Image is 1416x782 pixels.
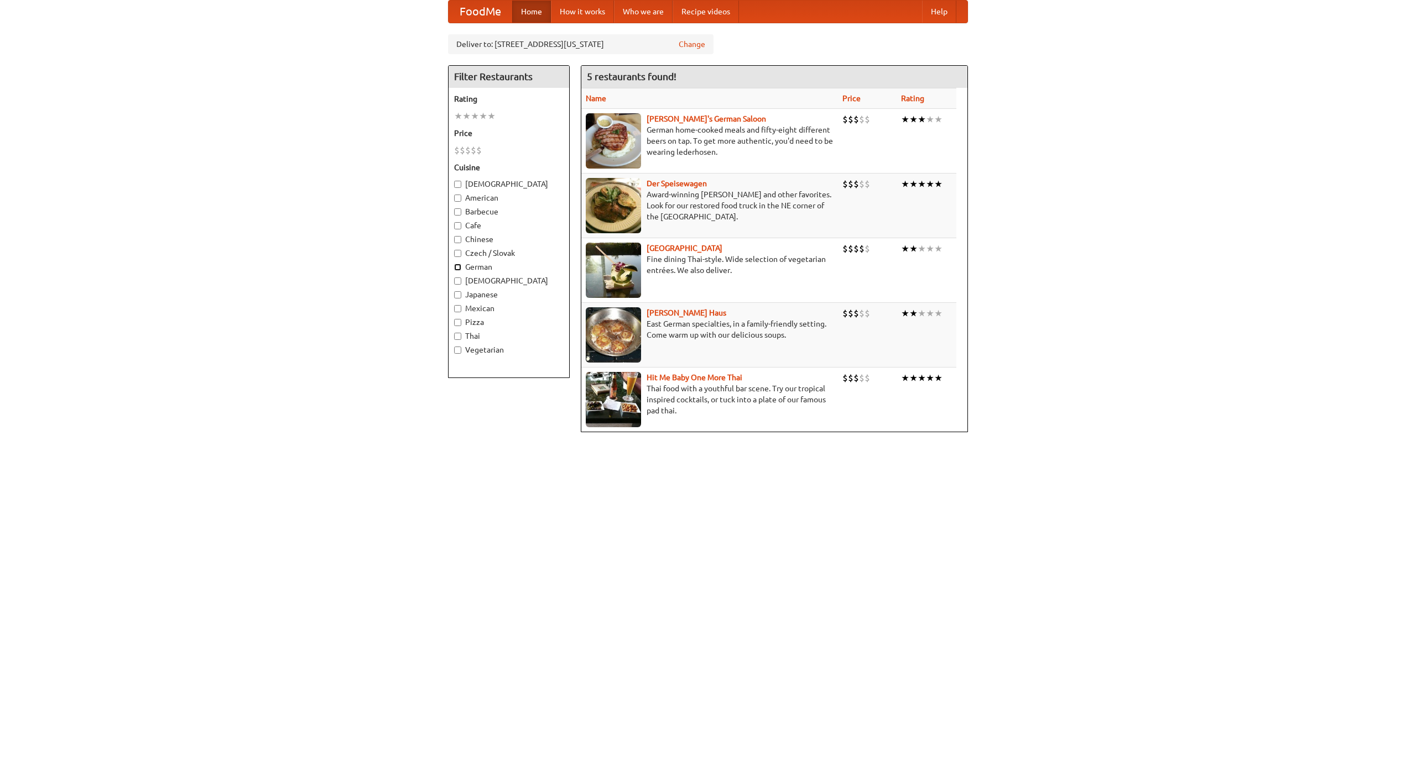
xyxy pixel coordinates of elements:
li: $ [853,372,859,384]
li: ★ [926,372,934,384]
h4: Filter Restaurants [449,66,569,88]
li: $ [848,178,853,190]
li: ★ [926,178,934,190]
li: ★ [909,307,918,319]
input: [DEMOGRAPHIC_DATA] [454,277,461,285]
a: Rating [901,94,924,103]
a: Who we are [614,1,673,23]
li: $ [853,243,859,255]
li: ★ [901,243,909,255]
li: $ [460,144,465,156]
a: [GEOGRAPHIC_DATA] [647,244,722,253]
input: [DEMOGRAPHIC_DATA] [454,181,461,188]
h5: Rating [454,93,564,104]
h5: Cuisine [454,162,564,173]
label: [DEMOGRAPHIC_DATA] [454,179,564,190]
li: ★ [901,372,909,384]
li: ★ [934,307,943,319]
li: $ [865,243,870,255]
li: ★ [487,110,496,122]
input: Vegetarian [454,347,461,354]
a: Price [842,94,861,103]
h5: Price [454,128,564,139]
input: Barbecue [454,208,461,216]
img: esthers.jpg [586,113,641,169]
li: ★ [934,113,943,125]
a: Hit Me Baby One More Thai [647,373,742,382]
li: $ [842,372,848,384]
p: German home-cooked meals and fifty-eight different beers on tap. To get more authentic, you'd nee... [586,124,834,158]
a: Help [922,1,956,23]
li: ★ [934,178,943,190]
label: Barbecue [454,206,564,217]
li: $ [842,178,848,190]
input: Thai [454,333,461,340]
li: $ [859,113,865,125]
li: ★ [918,113,926,125]
img: kohlhaus.jpg [586,307,641,363]
p: Thai food with a youthful bar scene. Try our tropical inspired cocktails, or tuck into a plate of... [586,383,834,416]
input: Czech / Slovak [454,250,461,257]
li: $ [476,144,482,156]
li: ★ [909,372,918,384]
ng-pluralize: 5 restaurants found! [587,71,676,82]
a: Der Speisewagen [647,179,707,188]
input: American [454,195,461,202]
label: Cafe [454,220,564,231]
li: $ [471,144,476,156]
li: ★ [901,307,909,319]
li: $ [859,307,865,319]
input: Cafe [454,222,461,229]
a: How it works [551,1,614,23]
li: ★ [454,110,462,122]
label: Mexican [454,303,564,314]
div: Deliver to: [STREET_ADDRESS][US_STATE] [448,34,714,54]
b: [PERSON_NAME] Haus [647,308,726,317]
li: $ [848,113,853,125]
li: $ [859,372,865,384]
label: [DEMOGRAPHIC_DATA] [454,275,564,286]
li: $ [842,243,848,255]
li: ★ [918,178,926,190]
li: $ [853,113,859,125]
li: $ [865,372,870,384]
li: $ [848,243,853,255]
label: Thai [454,330,564,342]
li: ★ [901,178,909,190]
label: Czech / Slovak [454,248,564,259]
li: ★ [909,178,918,190]
li: $ [848,372,853,384]
a: [PERSON_NAME]'s German Saloon [647,114,766,123]
label: Chinese [454,234,564,245]
input: Japanese [454,291,461,298]
li: ★ [462,110,471,122]
a: Recipe videos [673,1,739,23]
label: Vegetarian [454,344,564,355]
li: $ [853,178,859,190]
p: Award-winning [PERSON_NAME] and other favorites. Look for our restored food truck in the NE corne... [586,189,834,222]
li: ★ [934,372,943,384]
label: Japanese [454,289,564,300]
label: German [454,261,564,272]
li: ★ [934,243,943,255]
li: $ [865,113,870,125]
li: $ [842,307,848,319]
li: ★ [926,243,934,255]
li: $ [454,144,460,156]
label: Pizza [454,317,564,328]
input: German [454,264,461,271]
li: $ [842,113,848,125]
li: ★ [471,110,479,122]
p: Fine dining Thai-style. Wide selection of vegetarian entrées. We also deliver. [586,254,834,276]
img: speisewagen.jpg [586,178,641,233]
input: Chinese [454,236,461,243]
li: ★ [479,110,487,122]
a: FoodMe [449,1,512,23]
li: $ [865,178,870,190]
li: ★ [926,307,934,319]
li: ★ [926,113,934,125]
li: $ [853,307,859,319]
